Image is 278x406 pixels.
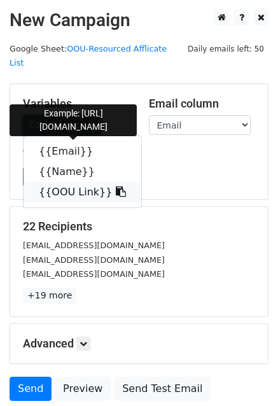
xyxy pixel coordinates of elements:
a: {{Email}} [24,141,141,162]
h5: Variables [23,97,130,111]
h5: Advanced [23,337,255,351]
small: Google Sheet: [10,44,167,68]
small: [EMAIL_ADDRESS][DOMAIN_NAME] [23,241,165,250]
a: {{OOU Link}} [24,182,141,202]
a: Send Test Email [114,377,211,401]
a: +19 more [23,288,76,304]
a: {{Name}} [24,162,141,182]
small: [EMAIL_ADDRESS][DOMAIN_NAME] [23,269,165,279]
h5: 22 Recipients [23,220,255,234]
h2: New Campaign [10,10,268,31]
a: OOU-Resourced Afflicate List [10,44,167,68]
a: Daily emails left: 50 [183,44,268,53]
h5: Email column [149,97,256,111]
a: Preview [55,377,111,401]
div: Example: [URL][DOMAIN_NAME] [10,104,137,136]
small: [EMAIL_ADDRESS][DOMAIN_NAME] [23,255,165,265]
span: Daily emails left: 50 [183,42,268,56]
iframe: Chat Widget [214,345,278,406]
a: Send [10,377,52,401]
